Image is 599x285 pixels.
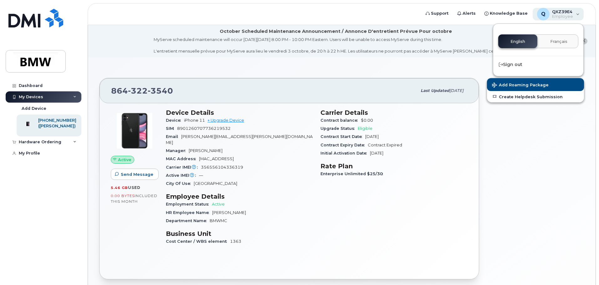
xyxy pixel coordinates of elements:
div: MyServe scheduled maintenance will occur [DATE][DATE] 8:00 PM - 10:00 PM Eastern. Users will be u... [154,37,518,54]
a: + Upgrade Device [207,118,244,123]
img: iPhone_11.jpg [116,112,153,150]
span: $0.00 [361,118,373,123]
h3: Business Unit [166,230,313,237]
span: [PERSON_NAME] [212,210,246,215]
span: SIM [166,126,177,131]
span: BMWMC [210,218,227,223]
span: Carrier IMEI [166,165,201,170]
span: Manager [166,148,189,153]
iframe: Messenger Launcher [572,258,594,280]
span: [PERSON_NAME][EMAIL_ADDRESS][PERSON_NAME][DOMAIN_NAME] [166,134,313,145]
span: 322 [128,86,148,95]
span: Cost Center / WBS element [166,239,230,244]
span: Contract Expired [368,143,402,147]
span: Last updated [421,88,449,93]
div: October Scheduled Maintenance Announcement / Annonce D'entretient Prévue Pour octobre [220,28,452,35]
h3: Device Details [166,109,313,116]
span: Enterprise Unlimited $25/30 [320,171,386,176]
span: Contract Start Date [320,134,365,139]
span: Send Message [121,171,153,177]
span: MAC Address [166,156,199,161]
span: Add Roaming Package [492,83,549,89]
span: Contract balance [320,118,361,123]
span: Initial Activation Date [320,151,370,155]
span: [MAC_ADDRESS] [199,156,234,161]
span: Eligible [358,126,372,131]
span: iPhone 11 [184,118,205,123]
span: — [199,173,203,178]
button: Send Message [111,169,159,180]
span: Contract Expiry Date [320,143,368,147]
span: [DATE] [370,151,383,155]
span: Employment Status [166,202,212,206]
h3: Employee Details [166,193,313,200]
h3: Carrier Details [320,109,468,116]
span: [PERSON_NAME] [189,148,223,153]
span: Email [166,134,181,139]
span: 8901260707736219532 [177,126,231,131]
a: Create Helpdesk Submission [487,91,584,102]
span: 5.46 GB [111,186,128,190]
span: Français [550,39,567,44]
span: Active IMEI [166,173,199,178]
span: 1363 [230,239,241,244]
span: Department Name [166,218,210,223]
span: Active [212,202,225,206]
span: 3540 [148,86,173,95]
span: included this month [111,193,157,204]
span: 864 [111,86,173,95]
span: 0.00 Bytes [111,194,135,198]
span: City Of Use [166,181,194,186]
span: HR Employee Name [166,210,212,215]
span: [DATE] [365,134,379,139]
span: used [128,185,141,190]
div: Sign out [493,59,583,70]
span: Device [166,118,184,123]
span: [DATE] [449,88,463,93]
span: Upgrade Status [320,126,358,131]
span: Active [118,157,131,163]
h3: Rate Plan [320,162,468,170]
span: 356556104336319 [201,165,243,170]
span: [GEOGRAPHIC_DATA] [194,181,237,186]
button: Add Roaming Package [487,78,584,91]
